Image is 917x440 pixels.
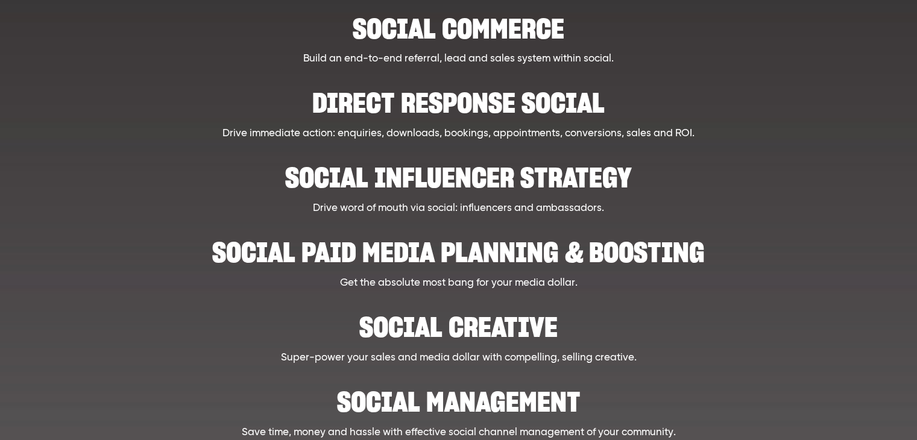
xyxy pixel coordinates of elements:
h2: Social creative [115,303,802,339]
h2: Social paid media planning & boosting [115,228,802,265]
a: Social creative Super-power your sales and media dollar with compelling, selling creative. [115,303,802,365]
p: Drive word of mouth via social: influencers and ambassadors. [115,201,802,216]
p: Super-power your sales and media dollar with compelling, selling creative. [115,350,802,366]
h2: Social Commerce [115,4,802,41]
a: Social Management Save time, money and hassle with effective social channel management of your co... [115,377,802,440]
h2: Direct Response Social [115,78,802,115]
p: Drive immediate action: enquiries, downloads, bookings, appointments, conversions, sales and ROI. [115,126,802,142]
a: Social paid media planning & boosting Get the absolute most bang for your media dollar. [115,228,802,291]
h2: Social Management [115,377,802,414]
h2: Social influencer strategy [115,153,802,190]
a: Social influencer strategy Drive word of mouth via social: influencers and ambassadors. [115,153,802,216]
p: Build an end-to-end referral, lead and sales system within social. [115,51,802,67]
p: Get the absolute most bang for your media dollar. [115,275,802,291]
a: Direct Response Social Drive immediate action: enquiries, downloads, bookings, appointments, conv... [115,78,802,141]
a: Social Commerce Build an end-to-end referral, lead and sales system within social. [115,4,802,67]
